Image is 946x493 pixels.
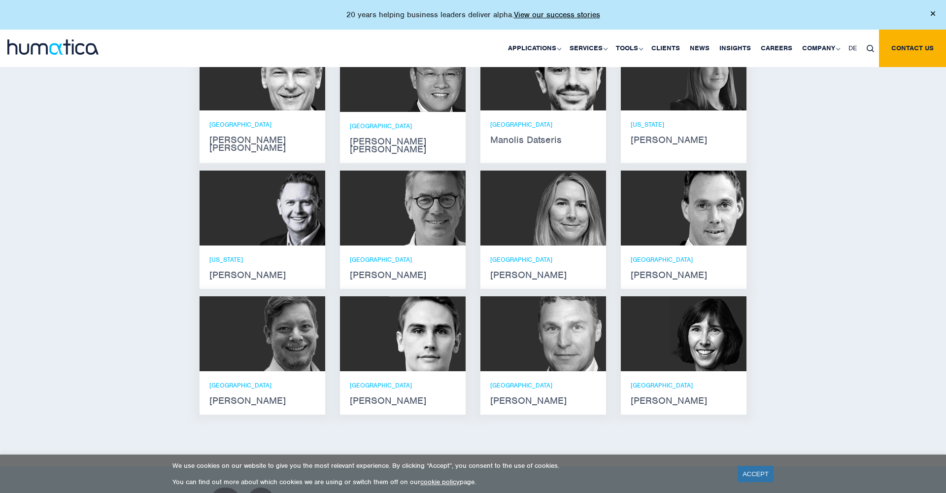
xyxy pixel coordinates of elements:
strong: [PERSON_NAME] [350,397,456,405]
a: News [685,30,714,67]
img: Manolis Datseris [530,35,606,110]
p: [US_STATE] [631,120,737,129]
a: cookie policy [420,478,460,486]
img: Jan Löning [389,171,466,246]
p: [GEOGRAPHIC_DATA] [350,255,456,264]
strong: [PERSON_NAME] [209,271,315,279]
p: We use cookies on our website to give you the most relevant experience. By clicking “Accept”, you... [172,461,725,470]
img: Karen Wright [670,296,746,371]
img: Bryan Turner [530,296,606,371]
a: Tools [611,30,646,67]
a: DE [844,30,862,67]
strong: [PERSON_NAME] [209,397,315,405]
strong: Manolis Datseris [490,136,596,144]
strong: [PERSON_NAME] [350,271,456,279]
strong: [PERSON_NAME] [631,397,737,405]
img: Russell Raath [249,171,325,246]
p: [GEOGRAPHIC_DATA] [350,381,456,389]
p: [US_STATE] [209,255,315,264]
a: ACCEPT [738,466,774,482]
a: Services [565,30,611,67]
img: Andros Payne [249,35,325,110]
p: [GEOGRAPHIC_DATA] [631,381,737,389]
img: logo [7,39,99,55]
a: Clients [646,30,685,67]
p: [GEOGRAPHIC_DATA] [490,381,596,389]
p: You can find out more about which cookies we are using or switch them off on our page. [172,478,725,486]
strong: [PERSON_NAME] [PERSON_NAME] [350,138,456,153]
p: [GEOGRAPHIC_DATA] [350,122,456,130]
a: Company [797,30,844,67]
a: Applications [503,30,565,67]
strong: [PERSON_NAME] [631,271,737,279]
strong: [PERSON_NAME] [490,397,596,405]
strong: [PERSON_NAME] [631,136,737,144]
img: Zoë Fox [530,171,606,246]
img: Jen Jee Chan [382,35,466,112]
img: Andreas Knobloch [670,171,746,246]
p: 20 years helping business leaders deliver alpha. [346,10,600,20]
p: [GEOGRAPHIC_DATA] [490,120,596,129]
strong: [PERSON_NAME] [490,271,596,279]
a: View our success stories [514,10,600,20]
img: Paul Simpson [389,296,466,371]
img: search_icon [867,45,874,52]
img: Claudio Limacher [249,296,325,371]
a: Contact us [879,30,946,67]
strong: [PERSON_NAME] [PERSON_NAME] [209,136,315,152]
p: [GEOGRAPHIC_DATA] [209,381,315,389]
a: Insights [714,30,756,67]
img: Melissa Mounce [670,35,746,110]
p: [GEOGRAPHIC_DATA] [490,255,596,264]
a: Careers [756,30,797,67]
span: DE [848,44,857,52]
p: [GEOGRAPHIC_DATA] [209,120,315,129]
p: [GEOGRAPHIC_DATA] [631,255,737,264]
